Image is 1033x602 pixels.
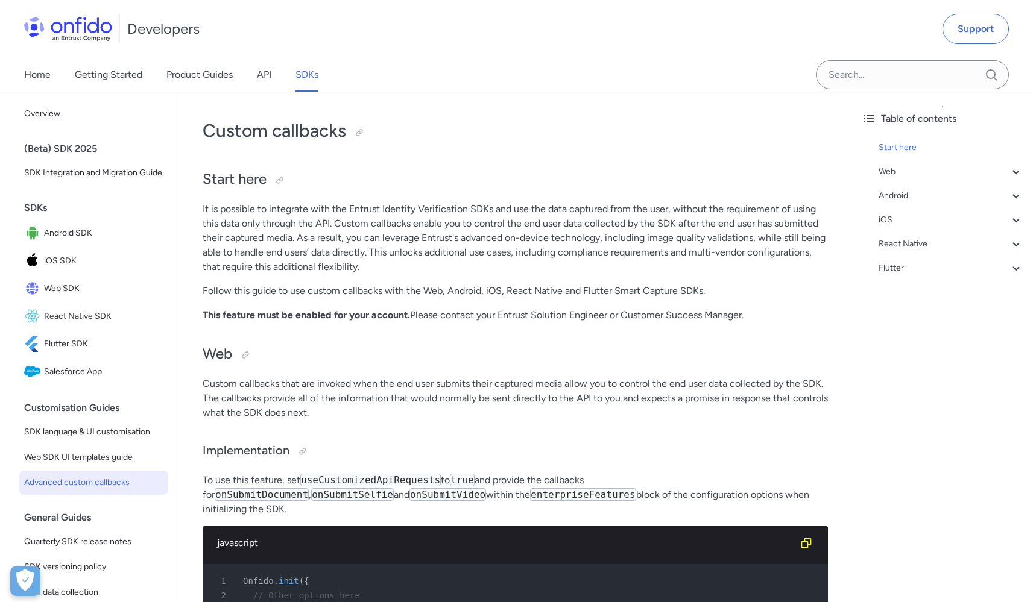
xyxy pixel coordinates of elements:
input: Onfido search input field [816,60,1009,89]
a: SDK versioning policy [19,555,168,579]
span: Web SDK UI templates guide [24,450,163,465]
a: Web SDK UI templates guide [19,445,168,469]
a: iOS [879,213,1023,227]
span: SDK Integration and Migration Guide [24,166,163,180]
a: Android [879,189,1023,203]
span: . [274,576,279,586]
span: Android SDK [44,225,163,242]
a: React Native [879,237,1023,251]
strong: This feature must be enabled for your account. [203,309,410,321]
a: Overview [19,102,168,126]
a: Home [24,58,51,92]
div: General Guides [24,506,173,530]
h1: Custom callbacks [203,119,828,143]
span: // Other options here [253,591,360,600]
div: Cookie Preferences [10,566,40,596]
img: IconWeb SDK [24,280,44,297]
img: IconSalesforce App [24,363,44,380]
img: IconReact Native SDK [24,308,44,325]
a: IconAndroid SDKAndroid SDK [19,220,168,246]
span: SDK data collection [24,585,163,600]
p: Please contact your Entrust Solution Engineer or Customer Success Manager. [203,308,828,322]
div: (Beta) SDK 2025 [24,137,173,161]
span: Web SDK [44,280,163,297]
h2: Start here [203,169,828,190]
code: onSubmitDocument [215,488,309,501]
a: API [257,58,271,92]
a: Web [879,165,1023,179]
div: SDKs [24,196,173,220]
code: useCustomizedApiRequests [300,474,441,486]
span: 1 [207,574,235,588]
span: Overview [24,107,163,121]
a: IconiOS SDKiOS SDK [19,248,168,274]
span: Quarterly SDK release notes [24,535,163,549]
a: Getting Started [75,58,142,92]
span: ( [299,576,304,586]
span: SDK versioning policy [24,560,163,574]
a: Quarterly SDK release notes [19,530,168,554]
code: true [450,474,475,486]
p: It is possible to integrate with the Entrust Identity Verification SDKs and use the data captured... [203,202,828,274]
h2: Web [203,344,828,365]
p: Custom callbacks that are invoked when the end user submits their captured media allow you to con... [203,377,828,420]
span: iOS SDK [44,252,163,269]
a: SDK Integration and Migration Guide [19,161,168,185]
a: SDKs [295,58,318,92]
code: onSubmitSelfie [311,488,394,501]
span: Flutter SDK [44,336,163,353]
img: IconiOS SDK [24,252,44,269]
a: Support [943,14,1009,44]
span: SDK language & UI customisation [24,425,163,439]
code: onSubmitVideo [409,488,486,501]
span: Onfido [243,576,274,586]
a: Flutter [879,261,1023,275]
h1: Developers [127,19,200,39]
img: IconFlutter SDK [24,336,44,353]
span: React Native SDK [44,308,163,325]
a: Start here [879,140,1023,155]
a: Advanced custom callbacks [19,471,168,495]
span: Salesforce App [44,363,163,380]
a: SDK language & UI customisation [19,420,168,444]
img: Onfido Logo [24,17,112,41]
div: Table of contents [862,111,1023,126]
div: Customisation Guides [24,396,173,420]
button: Open Preferences [10,566,40,596]
a: IconWeb SDKWeb SDK [19,275,168,302]
a: IconFlutter SDKFlutter SDK [19,331,168,357]
a: IconReact Native SDKReact Native SDK [19,303,168,330]
a: Product Guides [166,58,233,92]
img: IconAndroid SDK [24,225,44,242]
p: To use this feature, set to and provide the callbacks for , and within the block of the configura... [203,473,828,516]
span: Advanced custom callbacks [24,475,163,490]
p: Follow this guide to use custom callbacks with the Web, Android, iOS, React Native and Flutter Sm... [203,284,828,298]
code: enterpriseFeatures [530,488,636,501]
span: { [304,576,309,586]
span: init [279,576,299,586]
h3: Implementation [203,442,828,461]
div: javascript [217,536,794,550]
a: IconSalesforce AppSalesforce App [19,359,168,385]
button: Copy code snippet button [794,531,818,555]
